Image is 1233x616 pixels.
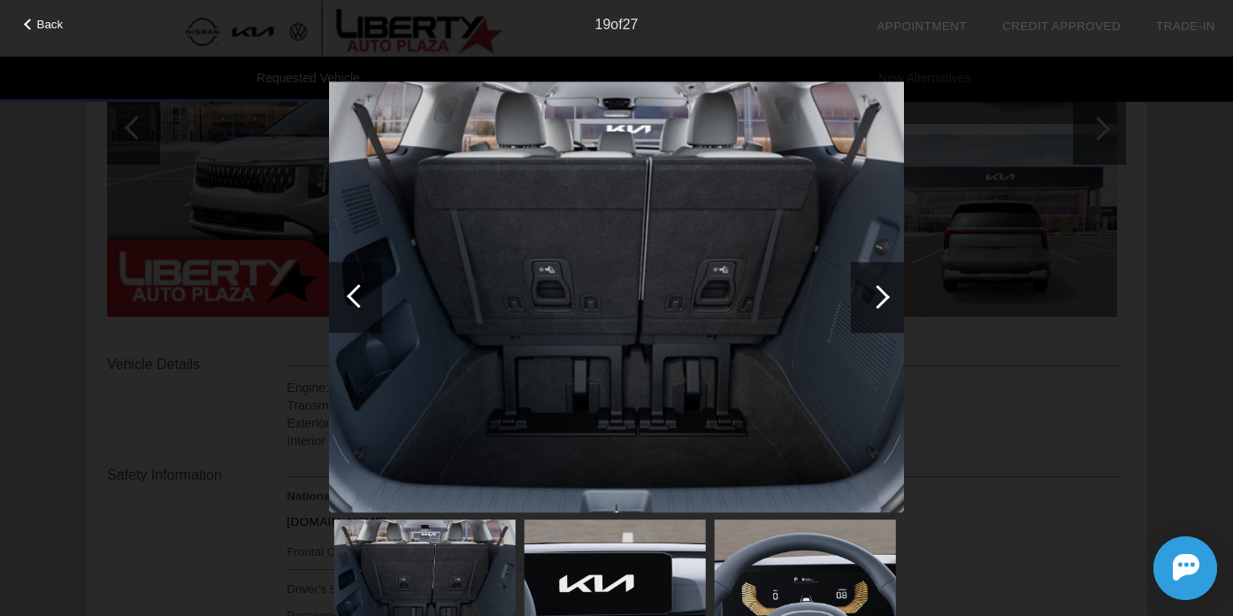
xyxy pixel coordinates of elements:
[595,17,611,32] span: 19
[877,19,967,33] a: Appointment
[1002,19,1121,33] a: Credit Approved
[1156,19,1215,33] a: Trade-In
[1074,520,1233,616] iframe: Chat Assistance
[623,17,639,32] span: 27
[329,81,904,513] img: image.aspx
[37,18,64,31] span: Back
